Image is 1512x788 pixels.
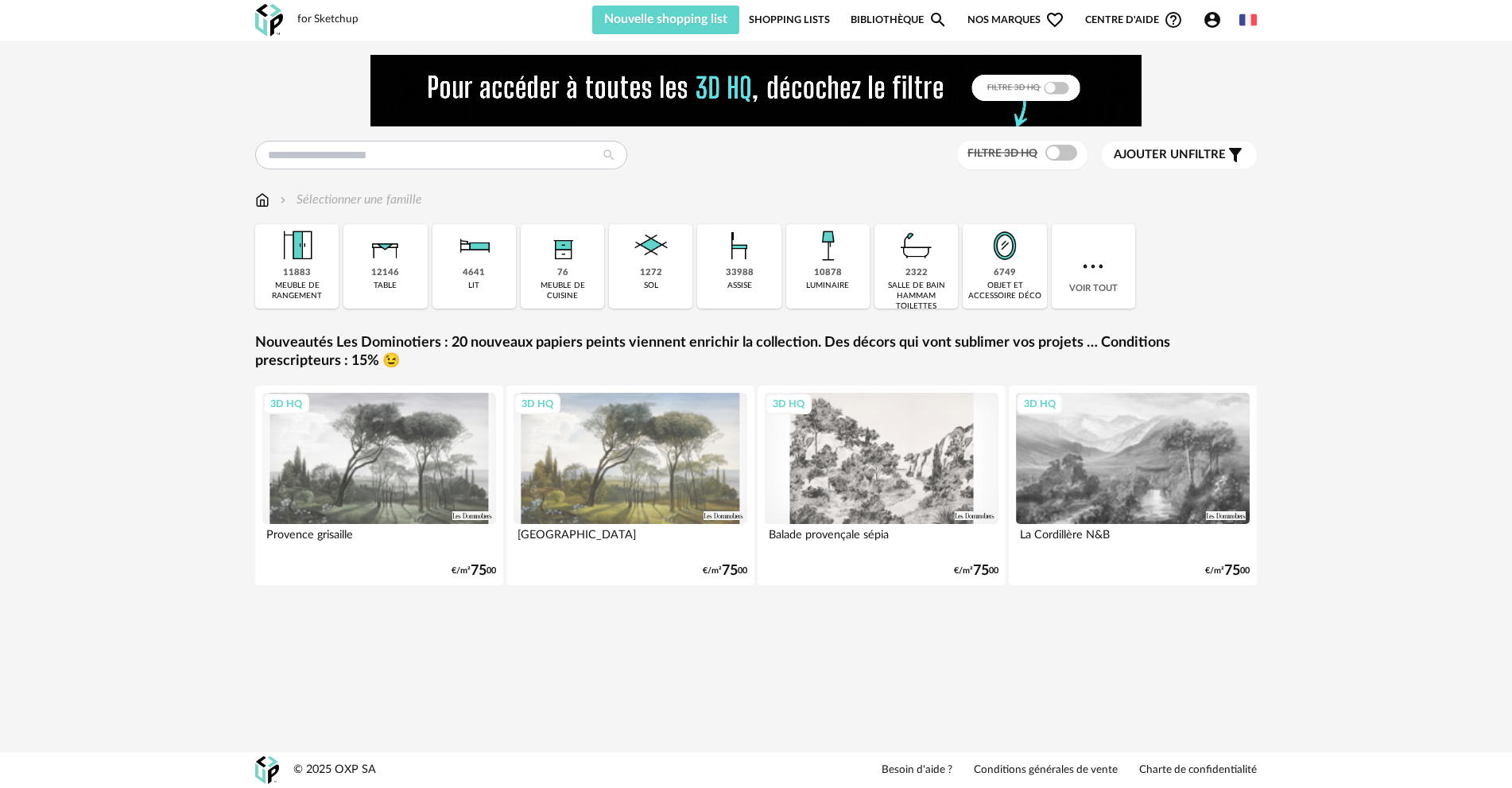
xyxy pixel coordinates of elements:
[514,524,747,556] div: [GEOGRAPHIC_DATA]
[255,756,279,784] img: OXP
[1085,10,1183,29] span: Centre d'aideHelp Circle Outline icon
[973,565,989,576] span: 75
[452,565,496,576] div: €/m² 00
[1226,146,1245,165] span: Filter icon
[1203,10,1222,29] span: Account Circle icon
[1079,252,1107,281] img: more.7b13dc1.svg
[718,224,761,267] img: Assise.png
[749,6,830,34] a: Shopping Lists
[1045,10,1064,29] span: Heart Outline icon
[370,55,1142,126] img: FILTRE%20HQ%20NEW_V1%20(4).gif
[967,148,1037,159] span: Filtre 3D HQ
[983,224,1026,267] img: Miroir.png
[640,267,662,279] div: 1272
[703,565,747,576] div: €/m² 00
[766,394,812,414] div: 3D HQ
[967,6,1064,34] span: Nos marques
[895,224,938,267] img: Salle%20de%20bain.png
[374,281,397,291] div: table
[364,224,407,267] img: Table.png
[255,4,283,37] img: OXP
[1052,224,1135,309] div: Voir tout
[592,6,739,34] button: Nouvelle shopping list
[1009,386,1257,585] a: 3D HQ La Cordillère N&B €/m²7500
[851,6,948,34] a: BibliothèqueMagnify icon
[1017,394,1063,414] div: 3D HQ
[994,267,1016,279] div: 6749
[263,394,309,414] div: 3D HQ
[452,224,495,267] img: Literie.png
[727,281,752,291] div: assise
[1139,763,1257,778] a: Charte de confidentialité
[1102,142,1257,169] button: Ajouter unfiltre Filter icon
[293,763,376,778] div: © 2025 OXP SA
[726,267,754,279] div: 33988
[468,281,479,291] div: lit
[1114,147,1226,163] span: filtre
[954,565,998,576] div: €/m² 00
[879,281,953,312] div: salle de bain hammam toilettes
[255,334,1257,371] a: Nouveautés Les Dominotiers : 20 nouveaux papiers peints viennent enrichir la collection. Des déco...
[806,224,849,267] img: Luminaire.png
[541,224,584,267] img: Rangement.png
[557,267,568,279] div: 76
[758,386,1006,585] a: 3D HQ Balade provençale sépia €/m²7500
[1205,565,1250,576] div: €/m² 00
[1239,11,1257,29] img: fr
[967,281,1041,301] div: objet et accessoire déco
[630,224,673,267] img: Sol.png
[882,763,952,778] a: Besoin d'aide ?
[255,386,503,585] a: 3D HQ Provence grisaille €/m²7500
[277,191,422,209] div: Sélectionner une famille
[276,224,319,267] img: Meuble%20de%20rangement.png
[905,267,928,279] div: 2322
[260,281,334,301] div: meuble de rangement
[814,267,842,279] div: 10878
[1016,524,1250,556] div: La Cordillère N&B
[1164,10,1183,29] span: Help Circle Outline icon
[262,524,496,556] div: Provence grisaille
[283,267,311,279] div: 11883
[1203,10,1229,29] span: Account Circle icon
[514,394,560,414] div: 3D HQ
[255,191,269,209] img: svg+xml;base64,PHN2ZyB3aWR0aD0iMTYiIGhlaWdodD0iMTciIHZpZXdCb3g9IjAgMCAxNiAxNyIgZmlsbD0ibm9uZSIgeG...
[463,267,485,279] div: 4641
[765,524,998,556] div: Balade provençale sépia
[371,267,399,279] div: 12146
[929,10,948,29] span: Magnify icon
[722,565,738,576] span: 75
[1224,565,1240,576] span: 75
[525,281,599,301] div: meuble de cuisine
[297,13,359,27] div: for Sketchup
[806,281,849,291] div: luminaire
[277,191,289,209] img: svg+xml;base64,PHN2ZyB3aWR0aD0iMTYiIGhlaWdodD0iMTYiIHZpZXdCb3g9IjAgMCAxNiAxNiIgZmlsbD0ibm9uZSIgeG...
[1114,149,1188,161] span: Ajouter un
[974,763,1118,778] a: Conditions générales de vente
[604,13,727,25] span: Nouvelle shopping list
[506,386,754,585] a: 3D HQ [GEOGRAPHIC_DATA] €/m²7500
[644,281,658,291] div: sol
[471,565,487,576] span: 75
